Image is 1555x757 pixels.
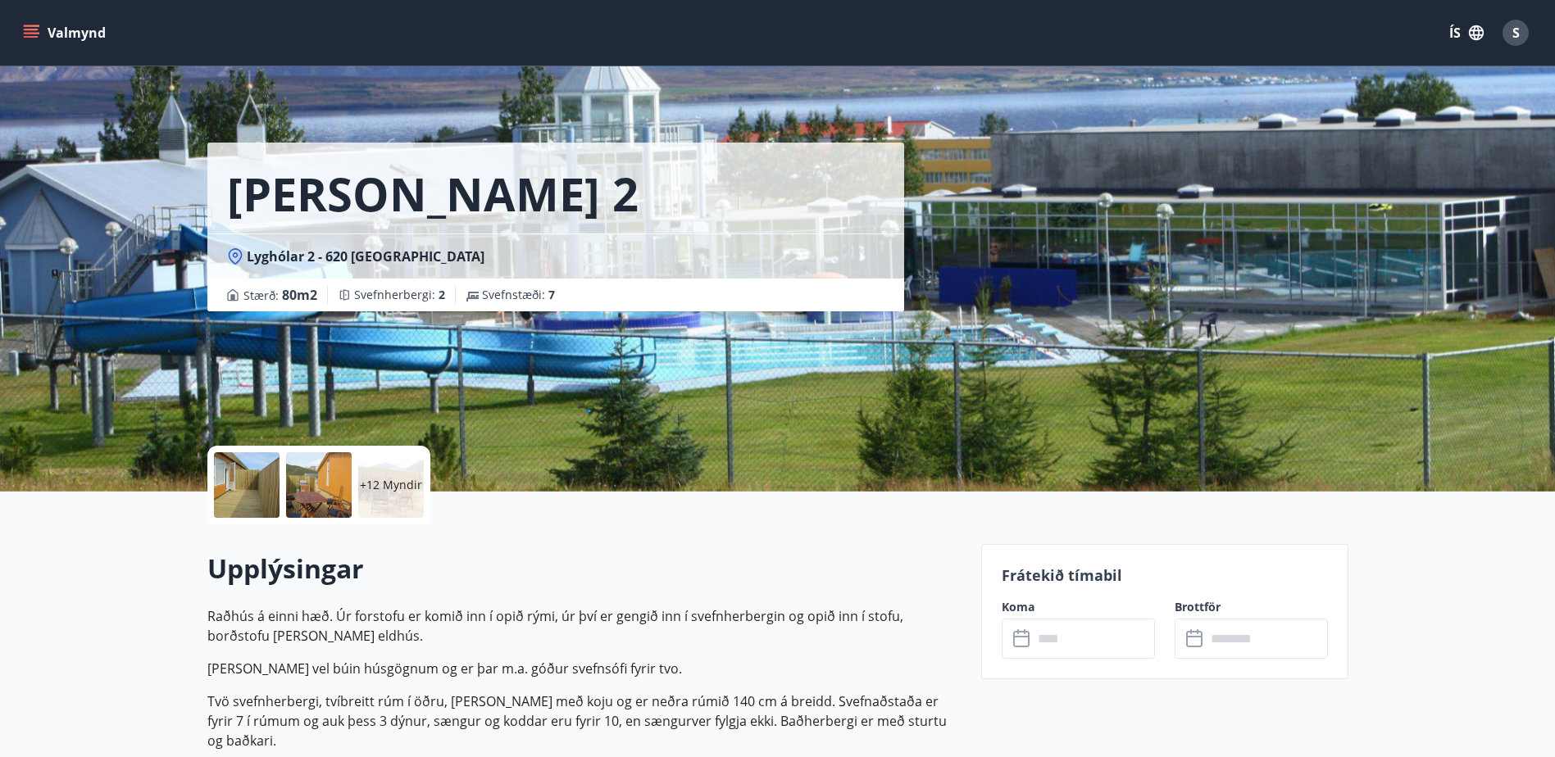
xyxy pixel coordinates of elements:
label: Koma [1002,599,1155,615]
h2: Upplýsingar [207,551,962,587]
p: [PERSON_NAME] vel búin húsgögnum og er þar m.a. góður svefnsófi fyrir tvo. [207,659,962,678]
span: S [1512,24,1520,42]
p: Tvö svefnherbergi, tvíbreitt rúm í öðru, [PERSON_NAME] með koju og er neðra rúmið 140 cm á breidd... [207,691,962,750]
p: Raðhús á einni hæð. Úr forstofu er komið inn í opið rými, úr því er gengið inn í svefnherbergin o... [207,606,962,646]
span: Svefnstæði : [482,287,555,303]
button: ÍS [1440,18,1493,48]
button: S [1496,13,1535,52]
span: 7 [548,287,555,302]
span: Svefnherbergi : [354,287,445,303]
span: 80 m2 [282,286,317,304]
label: Brottför [1175,599,1328,615]
span: Stærð : [243,285,317,305]
h1: [PERSON_NAME] 2 [227,162,639,224]
span: Lyghólar 2 - 620 [GEOGRAPHIC_DATA] [247,247,484,265]
span: 2 [439,287,445,302]
p: Frátekið tímabil [1002,564,1328,586]
p: +12 Myndir [360,477,422,493]
button: menu [20,18,112,48]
